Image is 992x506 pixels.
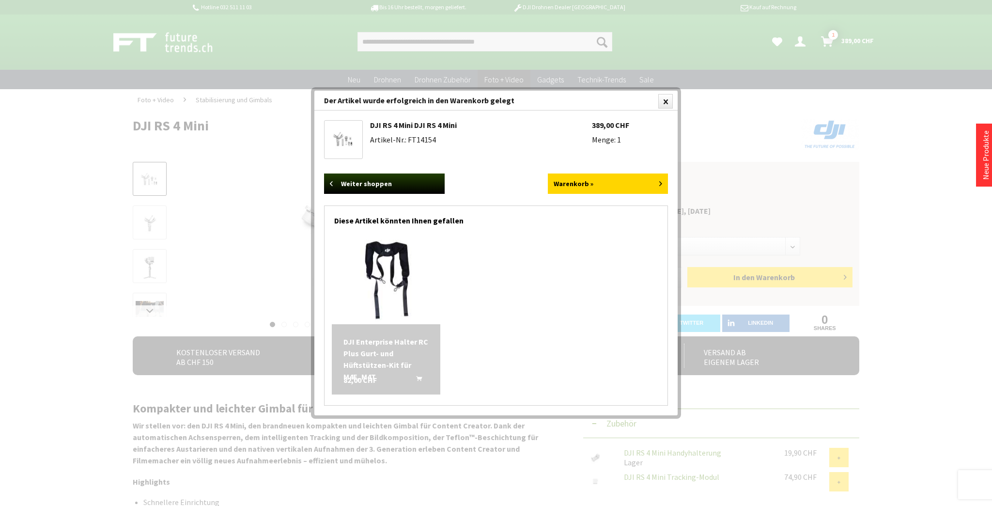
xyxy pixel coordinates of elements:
li: 389,00 CHF [592,120,668,130]
a: Warenkorb » [548,174,668,194]
a: DJI RS 4 Mini DJI RS 4 Mini [370,120,457,130]
div: DJI Enterprise Halter RC Plus Gurt- und Hüftstützen-Kit für M4E, M4T [343,336,429,382]
li: Artikel-Nr.: FT14154 [370,135,592,144]
img: DJI Enterprise Halter RC Plus Gurt- und Hüftstützen-Kit für M4E, M4T [332,240,441,322]
a: DJI RS 4 Mini DJI RS 4 Mini [327,123,360,156]
div: Der Artikel wurde erfolgreich in den Warenkorb gelegt [314,91,678,111]
li: Menge: 1 [592,135,668,144]
div: Diese Artikel könnten Ihnen gefallen [334,206,658,230]
button: In den Warenkorb [404,374,428,387]
a: DJI Enterprise Halter RC Plus Gurt- und Hüftstützen-Kit für M4E, M4T 82,00 CHF In den Warenkorb [343,336,429,382]
img: DJI RS 4 Mini DJI RS 4 Mini [327,127,360,152]
a: Neue Produkte [981,130,991,180]
span: 82,00 CHF [343,374,377,386]
a: Weiter shoppen [324,174,445,194]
